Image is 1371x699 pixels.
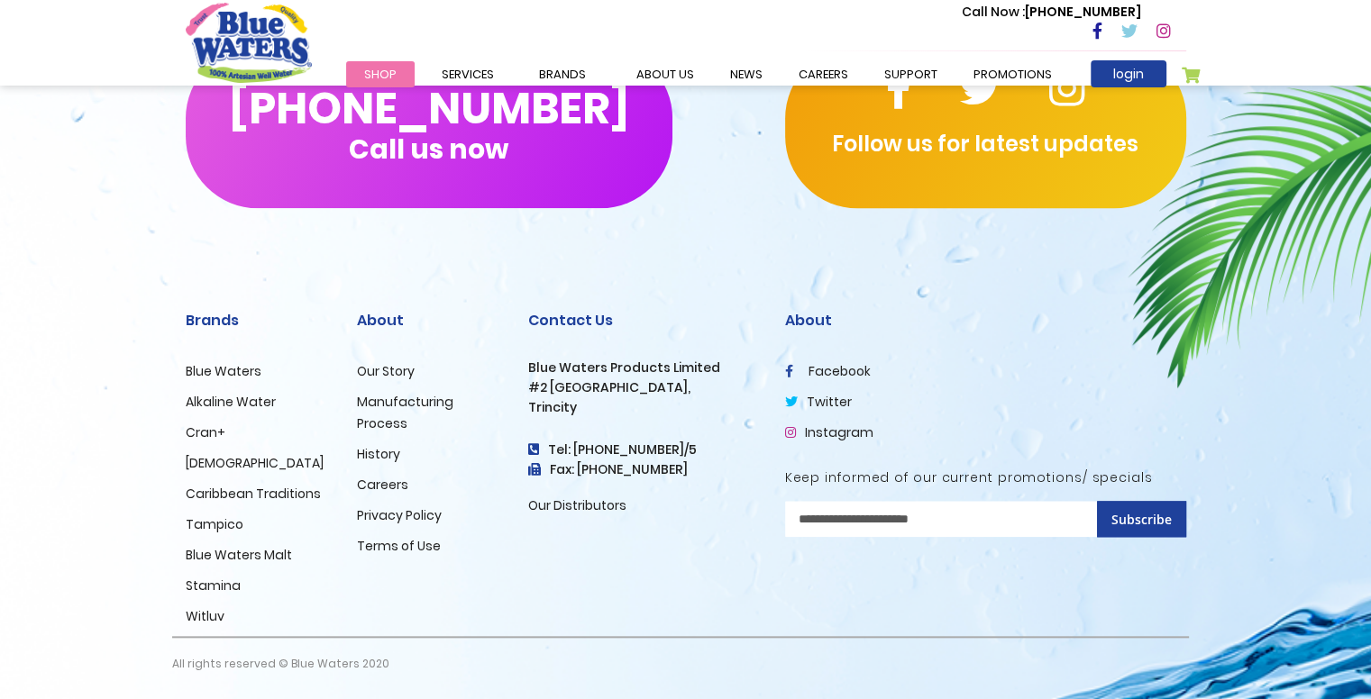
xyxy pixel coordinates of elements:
span: Call us now [349,144,508,154]
h2: Contact Us [528,312,758,329]
h4: Tel: [PHONE_NUMBER]/5 [528,442,758,458]
p: Follow us for latest updates [785,128,1186,160]
h3: Fax: [PHONE_NUMBER] [528,462,758,477]
a: Our Distributors [528,496,626,514]
button: Subscribe [1097,501,1186,537]
h3: Trincity [528,400,758,415]
span: Services [442,66,494,83]
a: login [1091,60,1166,87]
a: Privacy Policy [357,506,442,524]
a: Tampico [186,515,243,533]
a: store logo [186,3,312,82]
a: facebook [785,362,871,380]
a: Blue Waters Malt [186,546,292,564]
h5: Keep informed of our current promotions/ specials [785,470,1186,486]
h2: About [785,312,1186,329]
h3: Blue Waters Products Limited [528,360,758,376]
a: about us [618,61,712,87]
a: News [712,61,781,87]
a: Cran+ [186,423,225,441]
a: Our Story [357,362,415,380]
a: Manufacturing Process [357,393,453,432]
h2: About [357,312,501,329]
a: careers [781,61,866,87]
a: Alkaline Water [186,393,276,411]
span: Subscribe [1111,511,1172,528]
p: All rights reserved © Blue Waters 2020 [172,638,389,690]
a: Instagram [785,423,873,441]
h2: Brands [186,312,330,329]
a: support [866,61,955,87]
a: [DEMOGRAPHIC_DATA] [186,454,324,472]
h3: #2 [GEOGRAPHIC_DATA], [528,380,758,395]
span: Shop [364,66,397,83]
a: History [357,445,400,463]
a: Caribbean Traditions [186,485,321,503]
a: twitter [785,393,852,411]
button: [PHONE_NUMBER]Call us now [186,46,672,208]
p: [PHONE_NUMBER] [962,3,1141,22]
span: Brands [539,66,586,83]
a: Promotions [955,61,1070,87]
a: Stamina [186,576,241,595]
a: Witluv [186,607,224,625]
span: Call Now : [962,3,1025,21]
a: Blue Waters [186,362,261,380]
a: Terms of Use [357,537,441,555]
a: Careers [357,476,408,494]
